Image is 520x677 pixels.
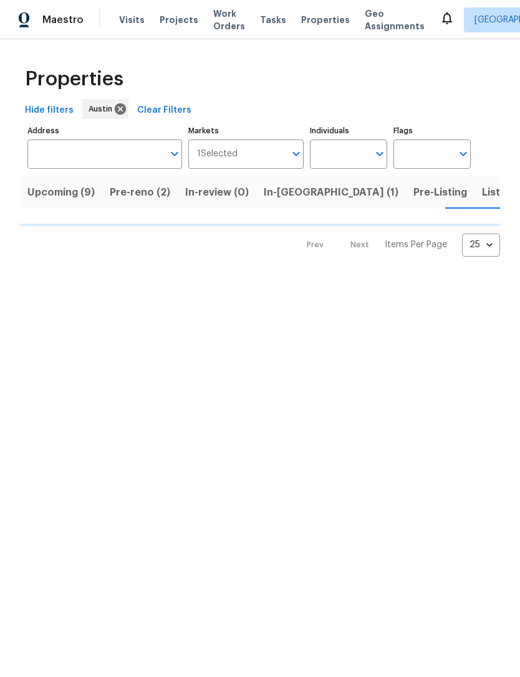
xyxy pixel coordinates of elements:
[166,145,183,163] button: Open
[287,145,305,163] button: Open
[413,184,467,201] span: Pre-Listing
[27,184,95,201] span: Upcoming (9)
[371,145,388,163] button: Open
[310,127,387,135] label: Individuals
[295,234,500,257] nav: Pagination Navigation
[365,7,425,32] span: Geo Assignments
[185,184,249,201] span: In-review (0)
[197,149,238,159] span: 1 Selected
[455,145,472,163] button: Open
[462,229,500,261] div: 25
[393,127,471,135] label: Flags
[301,14,350,26] span: Properties
[110,184,170,201] span: Pre-reno (2)
[137,103,191,118] span: Clear Filters
[385,239,447,251] p: Items Per Page
[188,127,304,135] label: Markets
[132,99,196,122] button: Clear Filters
[25,73,123,85] span: Properties
[160,14,198,26] span: Projects
[20,99,79,122] button: Hide filters
[27,127,182,135] label: Address
[25,103,74,118] span: Hide filters
[42,14,84,26] span: Maestro
[213,7,245,32] span: Work Orders
[260,16,286,24] span: Tasks
[82,99,128,119] div: Austin
[89,103,117,115] span: Austin
[264,184,398,201] span: In-[GEOGRAPHIC_DATA] (1)
[119,14,145,26] span: Visits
